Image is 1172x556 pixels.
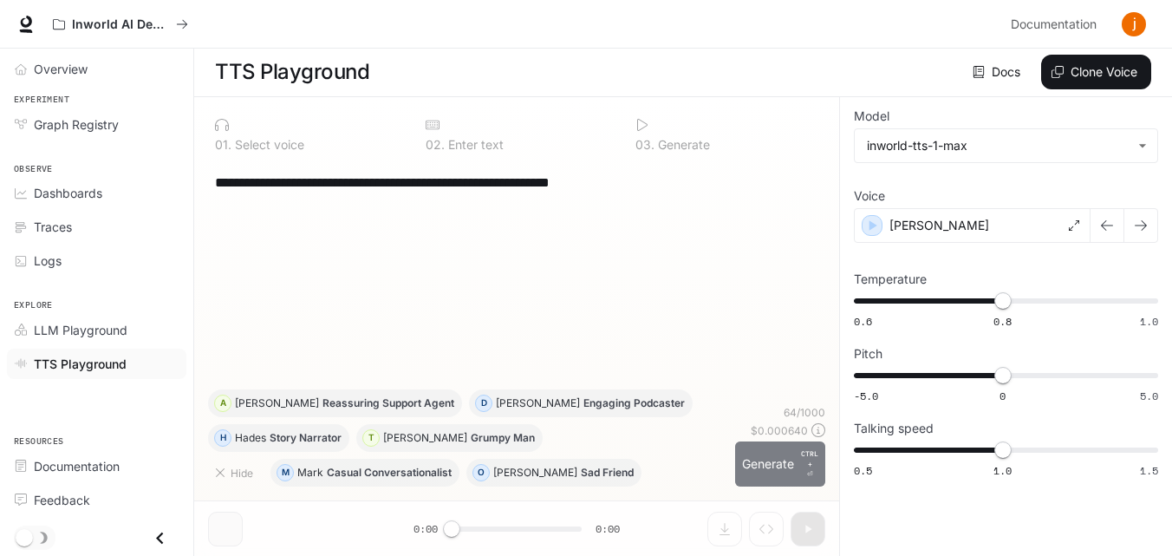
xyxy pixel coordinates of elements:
p: Engaging Podcaster [583,398,685,409]
a: Logs [7,245,186,276]
p: Mark [297,468,323,478]
span: Documentation [1011,14,1097,36]
a: Dashboards [7,178,186,208]
h1: TTS Playground [215,55,369,89]
p: ⏎ [801,448,818,480]
button: Close drawer [140,520,179,556]
div: inworld-tts-1-max [867,137,1130,154]
p: 0 2 . [426,139,445,151]
p: Sad Friend [581,468,634,478]
span: LLM Playground [34,321,127,339]
a: Traces [7,212,186,242]
a: Docs [969,55,1027,89]
a: Graph Registry [7,109,186,140]
div: D [476,389,492,417]
span: 1.5 [1140,463,1158,478]
button: MMarkCasual Conversationalist [270,459,459,487]
span: 0.6 [854,314,872,329]
div: M [277,459,293,487]
button: A[PERSON_NAME]Reassuring Support Agent [208,389,462,417]
div: O [473,459,489,487]
p: Enter text [445,139,504,151]
a: LLM Playground [7,315,186,345]
img: User avatar [1122,12,1146,36]
button: Clone Voice [1041,55,1151,89]
div: inworld-tts-1-max [855,129,1157,162]
span: Dark mode toggle [16,527,33,546]
span: 0.5 [854,463,872,478]
span: Documentation [34,457,120,475]
span: 0.8 [993,314,1012,329]
span: 0 [999,389,1006,403]
span: -5.0 [854,389,878,403]
span: Feedback [34,491,90,509]
p: Generate [654,139,710,151]
p: Model [854,110,889,122]
p: [PERSON_NAME] [496,398,580,409]
button: GenerateCTRL +⏎ [735,442,825,487]
p: CTRL + [801,448,818,469]
p: 0 3 . [635,139,654,151]
p: [PERSON_NAME] [383,433,467,443]
p: [PERSON_NAME] [493,468,577,478]
span: Overview [34,60,88,78]
p: Temperature [854,273,927,285]
span: Traces [34,218,72,236]
span: TTS Playground [34,355,127,373]
button: User avatar [1117,7,1151,42]
a: Documentation [1004,7,1110,42]
button: All workspaces [45,7,196,42]
span: 5.0 [1140,389,1158,403]
p: Pitch [854,348,882,360]
div: H [215,424,231,452]
p: Select voice [231,139,304,151]
p: Talking speed [854,422,934,435]
div: T [363,424,379,452]
p: [PERSON_NAME] [235,398,319,409]
div: A [215,389,231,417]
button: HHadesStory Narrator [208,424,349,452]
span: 1.0 [1140,314,1158,329]
span: Graph Registry [34,115,119,134]
span: Dashboards [34,184,102,202]
a: Feedback [7,485,186,515]
p: Casual Conversationalist [327,468,452,478]
button: T[PERSON_NAME]Grumpy Man [356,424,543,452]
p: 0 1 . [215,139,231,151]
button: D[PERSON_NAME]Engaging Podcaster [469,389,693,417]
a: TTS Playground [7,349,186,379]
p: Grumpy Man [471,433,535,443]
p: Voice [854,190,885,202]
span: Logs [34,252,62,270]
p: Hades [235,433,266,443]
a: Overview [7,54,186,84]
p: Story Narrator [270,433,342,443]
p: Reassuring Support Agent [322,398,454,409]
p: Inworld AI Demos [72,17,169,32]
button: Hide [208,459,264,487]
span: 1.0 [993,463,1012,478]
button: O[PERSON_NAME]Sad Friend [466,459,641,487]
p: [PERSON_NAME] [889,217,989,234]
a: Documentation [7,451,186,481]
